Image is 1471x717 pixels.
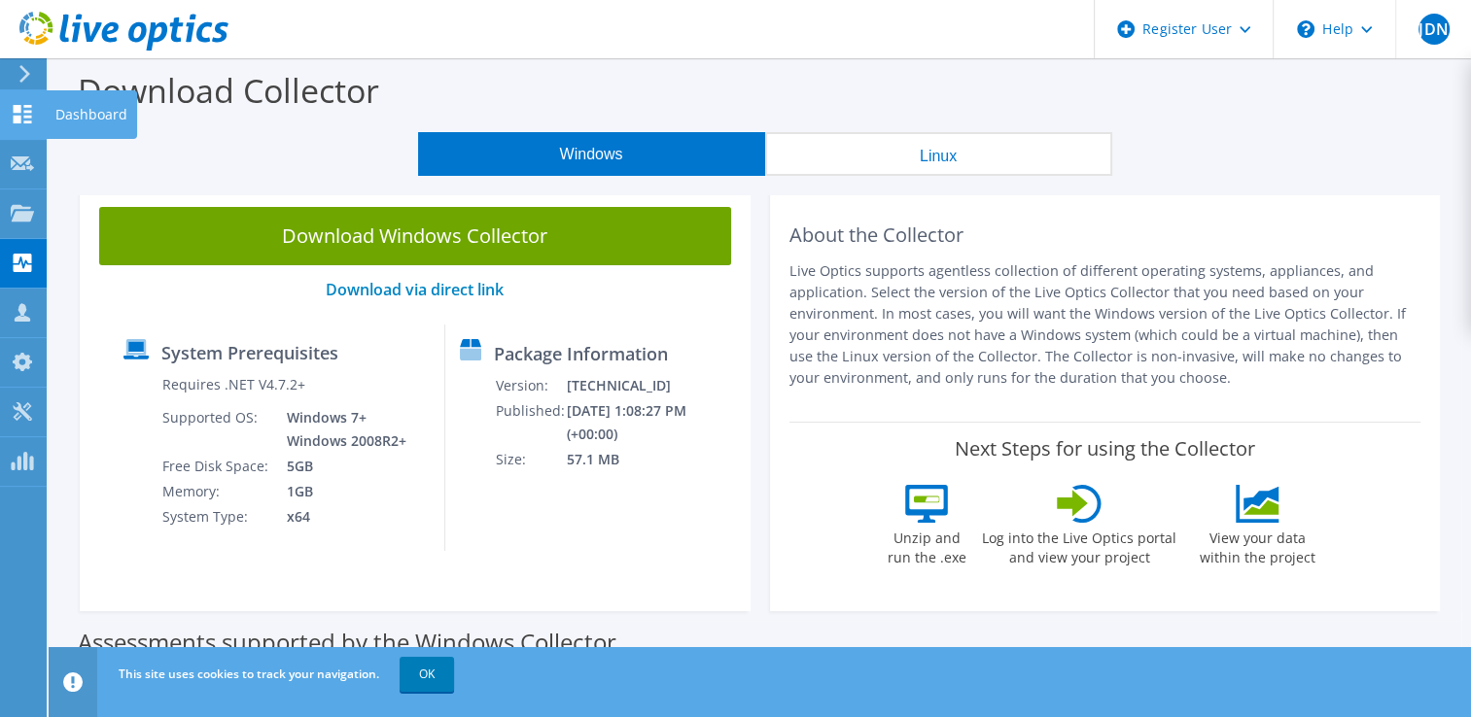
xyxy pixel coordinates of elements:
[789,260,1421,389] p: Live Optics supports agentless collection of different operating systems, appliances, and applica...
[418,132,765,176] button: Windows
[1418,14,1450,45] span: JDN
[272,405,410,454] td: Windows 7+ Windows 2008R2+
[161,343,338,362] label: System Prerequisites
[161,479,272,504] td: Memory:
[981,523,1177,567] label: Log into the Live Optics portal and view your project
[272,504,410,529] td: x64
[400,657,454,692] a: OK
[566,447,741,472] td: 57.1 MB
[161,454,272,479] td: Free Disk Space:
[566,373,741,398] td: [TECHNICAL_ID]
[566,398,741,447] td: [DATE] 1:08:27 PM (+00:00)
[955,437,1255,461] label: Next Steps for using the Collector
[162,375,305,394] label: Requires .NET V4.7.2+
[495,447,566,472] td: Size:
[272,454,410,479] td: 5GB
[161,504,272,529] td: System Type:
[765,132,1112,176] button: Linux
[1297,20,1314,38] svg: \n
[78,632,616,652] label: Assessments supported by the Windows Collector
[789,223,1421,247] h2: About the Collector
[495,373,566,398] td: Version:
[119,666,379,682] span: This site uses cookies to track your navigation.
[46,90,137,139] div: Dashboard
[1187,523,1327,567] label: View your data within the project
[78,68,379,113] label: Download Collector
[326,279,504,300] a: Download via direct link
[495,398,566,447] td: Published:
[161,405,272,454] td: Supported OS:
[99,207,731,265] a: Download Windows Collector
[494,344,668,363] label: Package Information
[882,523,971,567] label: Unzip and run the .exe
[272,479,410,504] td: 1GB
